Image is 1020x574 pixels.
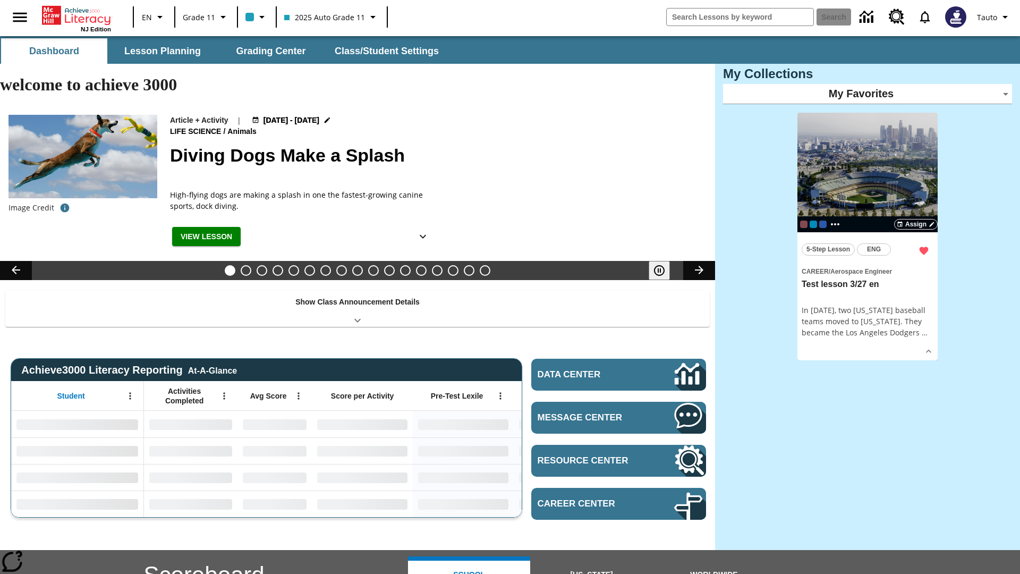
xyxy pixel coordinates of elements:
[538,369,638,380] span: Data Center
[4,2,36,33] button: Open side menu
[867,244,881,255] span: ENG
[241,7,273,27] button: Class color is light blue. Change class color
[829,218,841,231] button: Show more classes
[8,115,157,199] img: A dog is jumping high in the air in an attempt to grab a yellow toy with its mouth.
[538,499,642,509] span: Career Center
[810,221,817,228] div: 205 Auto Grade 11
[137,7,171,27] button: Language: EN, Select a language
[649,261,670,280] button: Pause
[400,265,411,276] button: Slide 12 Pre-release lesson
[320,265,331,276] button: Slide 7 Solar Power to the People
[142,12,152,23] span: EN
[802,265,933,277] span: Topic: Career/Aerospace Engineer
[57,391,85,401] span: Student
[905,220,926,229] span: Assign
[538,455,642,466] span: Resource Center
[914,241,933,260] button: Remove from Favorites
[368,265,379,276] button: Slide 10 The Invasion of the Free CD
[178,7,234,27] button: Grade: Grade 11, Select a grade
[723,84,1012,104] div: My Favorites
[241,265,251,276] button: Slide 2 Taking Movies to the X-Dimension
[170,115,228,126] p: Article + Activity
[802,279,933,290] h3: Test lesson 3/27 en
[921,343,937,359] button: Show Details
[464,265,474,276] button: Slide 16 Point of View
[250,391,287,401] span: Avg Score
[336,265,347,276] button: Slide 8 Attack of the Terrifying Tomatoes
[800,221,807,228] div: OL 2025 Auto Grade 12
[218,38,324,64] button: Grading Center
[109,38,216,64] button: Lesson Planning
[448,265,458,276] button: Slide 15 Hooray for Constitution Day!
[288,265,299,276] button: Slide 5 Cars of the Future?
[42,5,111,26] a: Home
[144,437,237,464] div: No Data,
[412,227,433,247] button: Show Details
[188,364,237,376] div: At-A-Glance
[331,391,394,401] span: Score per Activity
[144,411,237,437] div: No Data,
[829,268,830,275] span: /
[144,464,237,491] div: No Data,
[250,115,334,126] button: Aug 19 - Aug 20 Choose Dates
[144,491,237,517] div: No Data,
[295,297,420,308] p: Show Class Announcement Details
[939,3,973,31] button: Select a new avatar
[514,464,615,491] div: No Data,
[284,12,365,23] span: 2025 Auto Grade 11
[857,243,891,256] button: ENG
[237,115,241,126] span: |
[304,265,315,276] button: Slide 6 The Last Homesteaders
[81,26,111,32] span: NJ Edition
[667,9,813,26] input: search field
[352,265,363,276] button: Slide 9 Fashion Forward in Ancient Rome
[922,327,928,337] span: …
[945,6,966,28] img: Avatar
[149,386,219,406] span: Activities Completed
[237,411,312,437] div: No Data,
[492,388,508,404] button: Open Menu
[830,268,892,275] span: Aerospace Engineer
[649,261,681,280] div: Pause
[122,388,138,404] button: Open Menu
[257,265,267,276] button: Slide 3 Do You Want Fries With That?
[8,202,54,213] p: Image Credit
[531,488,706,520] a: Career Center
[802,305,933,338] div: In [DATE], two [US_STATE] baseball teams moved to [US_STATE]. They became the Los Angeles Dodgers
[882,3,911,31] a: Resource Center, Will open in new tab
[819,221,827,228] div: OL 2025 Auto Grade 7
[977,12,997,23] span: Tauto
[416,265,427,276] button: Slide 13 Career Lesson
[170,142,702,169] h2: Diving Dogs Make a Splash
[54,198,75,217] button: Image credit: Gloria Anderson/Alamy Stock Photo
[894,219,938,230] button: Assign Choose Dates
[531,445,706,477] a: Resource Center, Will open in new tab
[802,243,855,256] button: 5-Step Lesson
[237,464,312,491] div: No Data,
[183,12,215,23] span: Grade 11
[21,364,237,376] span: Achieve3000 Literacy Reporting
[225,265,235,276] button: Slide 1 Diving Dogs Make a Splash
[683,261,715,280] button: Lesson carousel, Next
[42,4,111,32] div: Home
[973,7,1016,27] button: Profile/Settings
[432,265,443,276] button: Slide 14 Between Two Worlds
[326,38,447,64] button: Class/Student Settings
[172,227,241,247] button: View Lesson
[911,3,939,31] a: Notifications
[1,38,107,64] button: Dashboard
[237,491,312,517] div: No Data,
[263,115,319,126] span: [DATE] - [DATE]
[170,126,223,138] span: Life Science
[237,437,312,464] div: No Data,
[170,189,436,212] div: High-flying dogs are making a splash in one the fastest-growing canine sports, dock diving.
[531,359,706,391] a: Data Center
[216,388,232,404] button: Open Menu
[514,491,615,517] div: No Data,
[223,127,225,136] span: /
[5,290,710,327] div: Show Class Announcement Details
